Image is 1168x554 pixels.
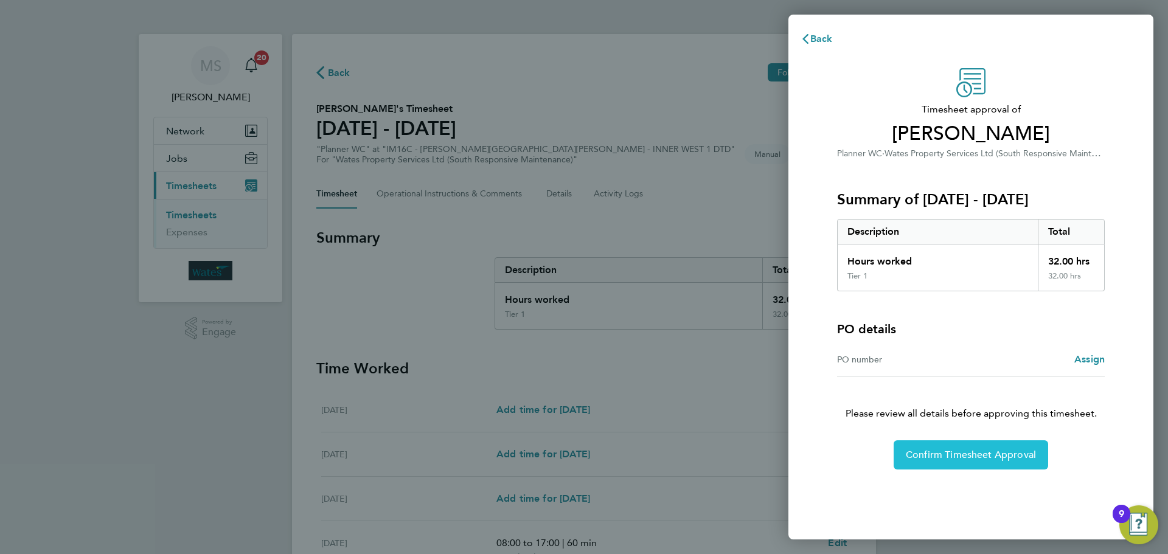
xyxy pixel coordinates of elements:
[838,244,1038,271] div: Hours worked
[894,440,1048,469] button: Confirm Timesheet Approval
[810,33,833,44] span: Back
[837,219,1105,291] div: Summary of 23 - 29 Aug 2025
[1038,220,1105,244] div: Total
[788,27,845,51] button: Back
[906,449,1036,461] span: Confirm Timesheet Approval
[1119,514,1124,530] div: 9
[885,147,1122,159] span: Wates Property Services Ltd (South Responsive Maintenance)
[837,122,1105,146] span: [PERSON_NAME]
[837,148,882,159] span: Planner WC
[1074,353,1105,365] span: Assign
[1038,244,1105,271] div: 32.00 hrs
[838,220,1038,244] div: Description
[837,320,896,338] h4: PO details
[837,352,971,367] div: PO number
[1074,352,1105,367] a: Assign
[822,377,1119,421] p: Please review all details before approving this timesheet.
[837,190,1105,209] h3: Summary of [DATE] - [DATE]
[882,148,885,159] span: ·
[1119,505,1158,544] button: Open Resource Center, 9 new notifications
[847,271,867,281] div: Tier 1
[1038,271,1105,291] div: 32.00 hrs
[837,102,1105,117] span: Timesheet approval of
